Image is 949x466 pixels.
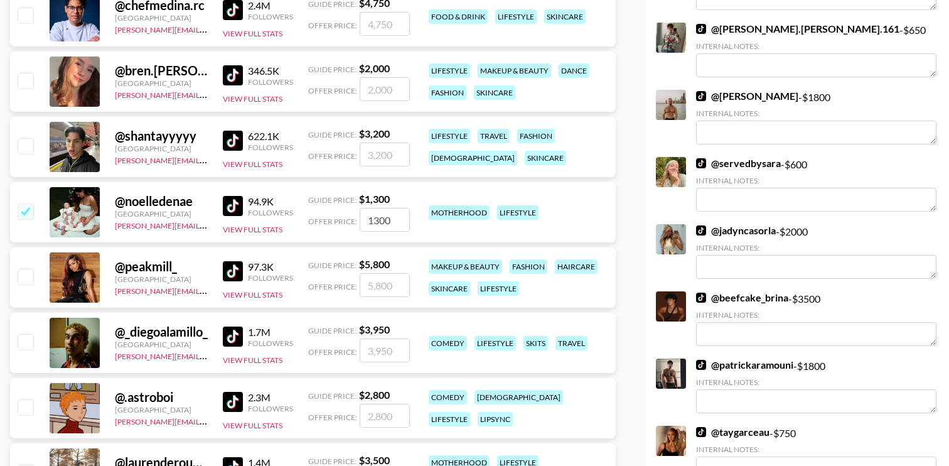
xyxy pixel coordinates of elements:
[308,217,357,226] span: Offer Price:
[115,193,208,209] div: @ noelledenae
[696,291,936,346] div: - $ 3500
[696,377,936,387] div: Internal Notes:
[523,336,548,350] div: skits
[359,389,390,401] strong: $ 2,800
[360,143,410,166] input: 3,200
[474,336,516,350] div: lifestyle
[359,127,390,139] strong: $ 3,200
[696,157,936,212] div: - $ 600
[308,391,357,401] span: Guide Price:
[223,29,282,38] button: View Full Stats
[429,151,517,165] div: [DEMOGRAPHIC_DATA]
[360,208,410,232] input: 1,300
[248,273,293,283] div: Followers
[115,340,208,349] div: [GEOGRAPHIC_DATA]
[696,157,781,170] a: @servedbysara
[308,86,357,95] span: Offer Price:
[429,281,470,296] div: skincare
[248,130,293,143] div: 622.1K
[359,193,390,205] strong: $ 1,300
[223,261,243,281] img: TikTok
[696,225,706,236] img: TikTok
[360,273,410,297] input: 5,800
[696,243,936,252] div: Internal Notes:
[696,359,793,371] a: @patrickaramouni
[696,24,706,34] img: TikTok
[248,391,293,404] div: 2.3M
[696,310,936,320] div: Internal Notes:
[115,349,301,361] a: [PERSON_NAME][EMAIL_ADDRESS][DOMAIN_NAME]
[115,209,208,219] div: [GEOGRAPHIC_DATA]
[696,427,706,437] img: TikTok
[510,259,547,274] div: fashion
[696,91,706,101] img: TikTok
[223,94,282,104] button: View Full Stats
[115,405,208,415] div: [GEOGRAPHIC_DATA]
[696,224,776,237] a: @jadyncasorla
[308,282,357,291] span: Offer Price:
[223,225,282,234] button: View Full Stats
[115,284,301,296] a: [PERSON_NAME][EMAIL_ADDRESS][DOMAIN_NAME]
[544,9,586,24] div: skincare
[248,404,293,413] div: Followers
[308,195,357,205] span: Guide Price:
[559,63,589,78] div: dance
[223,355,282,365] button: View Full Stats
[478,63,551,78] div: makeup & beauty
[359,62,390,74] strong: $ 2,000
[248,339,293,348] div: Followers
[223,290,282,300] button: View Full Stats
[429,85,466,100] div: fashion
[115,415,301,426] a: [PERSON_NAME][EMAIL_ADDRESS][DOMAIN_NAME]
[308,457,357,466] span: Guide Price:
[223,196,243,216] img: TikTok
[223,65,243,85] img: TikTok
[248,326,293,339] div: 1.7M
[248,143,293,152] div: Followers
[478,281,519,296] div: lifestyle
[115,144,208,153] div: [GEOGRAPHIC_DATA]
[360,12,410,36] input: 4,750
[115,153,301,165] a: [PERSON_NAME][EMAIL_ADDRESS][DOMAIN_NAME]
[696,426,769,438] a: @taygarceau
[308,151,357,161] span: Offer Price:
[115,63,208,79] div: @ bren.[PERSON_NAME]
[495,9,537,24] div: lifestyle
[223,160,282,169] button: View Full Stats
[497,205,539,220] div: lifestyle
[474,85,515,100] div: skincare
[115,274,208,284] div: [GEOGRAPHIC_DATA]
[696,90,798,102] a: @[PERSON_NAME]
[308,413,357,422] span: Offer Price:
[517,129,555,143] div: fashion
[525,151,566,165] div: skincare
[429,129,470,143] div: lifestyle
[696,158,706,168] img: TikTok
[223,421,282,430] button: View Full Stats
[360,339,410,362] input: 3,950
[429,412,470,426] div: lifestyle
[359,454,390,466] strong: $ 3,500
[429,9,488,24] div: food & drink
[115,219,301,230] a: [PERSON_NAME][EMAIL_ADDRESS][DOMAIN_NAME]
[308,130,357,139] span: Guide Price:
[115,23,301,35] a: [PERSON_NAME][EMAIL_ADDRESS][DOMAIN_NAME]
[115,13,208,23] div: [GEOGRAPHIC_DATA]
[478,412,513,426] div: lipsync
[360,404,410,428] input: 2,800
[696,41,936,51] div: Internal Notes:
[115,88,301,100] a: [PERSON_NAME][EMAIL_ADDRESS][DOMAIN_NAME]
[696,109,936,118] div: Internal Notes:
[696,23,899,35] a: @[PERSON_NAME].[PERSON_NAME].161
[223,392,243,412] img: TikTok
[555,259,598,274] div: haircare
[115,128,208,144] div: @ shantayyyyy
[223,327,243,347] img: TikTok
[360,77,410,101] input: 2,000
[555,336,587,350] div: travel
[696,293,706,303] img: TikTok
[308,347,357,357] span: Offer Price:
[115,79,208,88] div: [GEOGRAPHIC_DATA]
[696,360,706,370] img: TikTok
[308,326,357,335] span: Guide Price:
